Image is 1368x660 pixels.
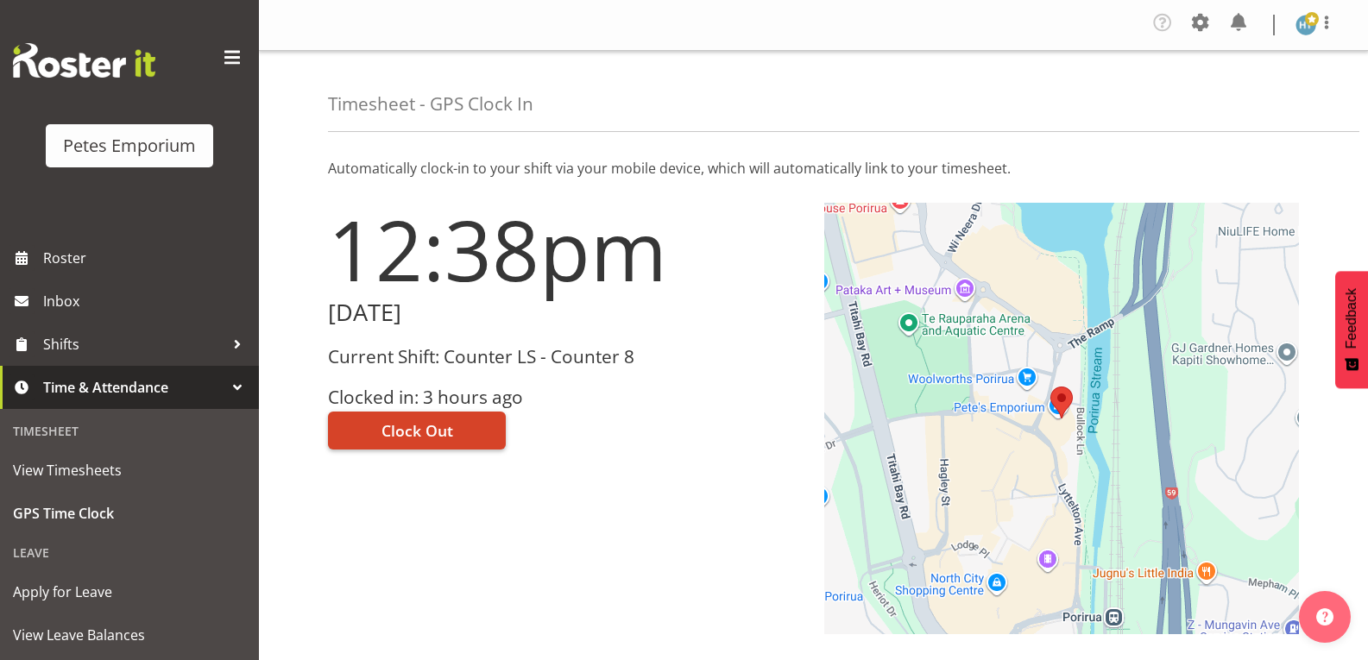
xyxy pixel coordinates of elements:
h3: Current Shift: Counter LS - Counter 8 [328,347,804,367]
a: View Timesheets [4,449,255,492]
h3: Clocked in: 3 hours ago [328,387,804,407]
a: GPS Time Clock [4,492,255,535]
div: Petes Emporium [63,133,196,159]
h2: [DATE] [328,299,804,326]
span: Apply for Leave [13,579,246,605]
span: Clock Out [381,419,453,442]
span: View Timesheets [13,457,246,483]
span: Time & Attendance [43,374,224,400]
p: Automatically clock-in to your shift via your mobile device, which will automatically link to you... [328,158,1299,179]
img: Rosterit website logo [13,43,155,78]
button: Feedback - Show survey [1335,271,1368,388]
div: Leave [4,535,255,570]
span: Shifts [43,331,224,357]
a: View Leave Balances [4,613,255,657]
span: Feedback [1344,288,1359,349]
h4: Timesheet - GPS Clock In [328,94,533,114]
span: View Leave Balances [13,622,246,648]
img: help-xxl-2.png [1316,608,1333,625]
button: Clock Out [328,412,506,449]
div: Timesheet [4,413,255,449]
span: GPS Time Clock [13,500,246,526]
img: helena-tomlin701.jpg [1296,15,1316,35]
a: Apply for Leave [4,570,255,613]
h1: 12:38pm [328,203,804,296]
span: Roster [43,245,250,271]
span: Inbox [43,288,250,314]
